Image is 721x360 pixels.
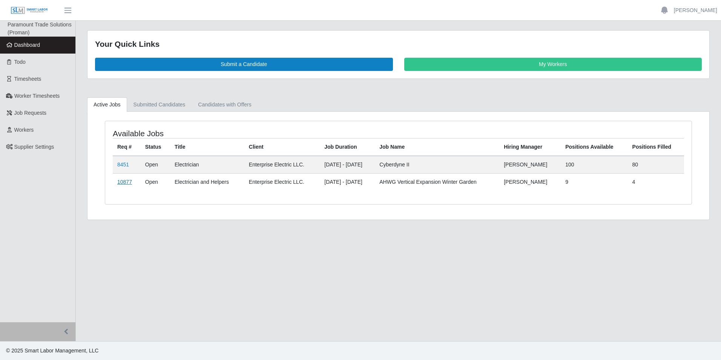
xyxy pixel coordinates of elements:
[14,127,34,133] span: Workers
[117,179,132,185] a: 10877
[95,58,393,71] a: Submit a Candidate
[499,156,561,174] td: [PERSON_NAME]
[6,348,98,354] span: © 2025 Smart Labor Management, LLC
[561,138,627,156] th: Positions Available
[113,138,141,156] th: Req #
[14,59,26,65] span: Todo
[117,162,129,168] a: 8451
[674,6,717,14] a: [PERSON_NAME]
[95,38,702,50] div: Your Quick Links
[14,144,54,150] span: Supplier Settings
[320,156,375,174] td: [DATE] - [DATE]
[375,156,499,174] td: Cyberdyne II
[404,58,702,71] a: My Workers
[628,138,684,156] th: Positions Filled
[170,138,244,156] th: Title
[561,173,627,191] td: 9
[87,97,127,112] a: Active Jobs
[561,156,627,174] td: 100
[628,173,684,191] td: 4
[244,138,320,156] th: Client
[170,173,244,191] td: Electrician and Helpers
[170,156,244,174] td: Electrician
[499,173,561,191] td: [PERSON_NAME]
[499,138,561,156] th: Hiring Manager
[141,156,170,174] td: Open
[320,138,375,156] th: Job Duration
[628,156,684,174] td: 80
[375,173,499,191] td: AHWG Vertical Expansion Winter Garden
[113,129,344,138] h4: Available Jobs
[375,138,499,156] th: Job Name
[14,76,41,82] span: Timesheets
[244,156,320,174] td: Enterprise Electric LLC.
[141,138,170,156] th: Status
[127,97,192,112] a: Submitted Candidates
[14,93,60,99] span: Worker Timesheets
[14,110,47,116] span: Job Requests
[141,173,170,191] td: Open
[320,173,375,191] td: [DATE] - [DATE]
[192,97,258,112] a: Candidates with Offers
[8,22,72,35] span: Paramount Trade Solutions (Proman)
[244,173,320,191] td: Enterprise Electric LLC.
[14,42,40,48] span: Dashboard
[11,6,48,15] img: SLM Logo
